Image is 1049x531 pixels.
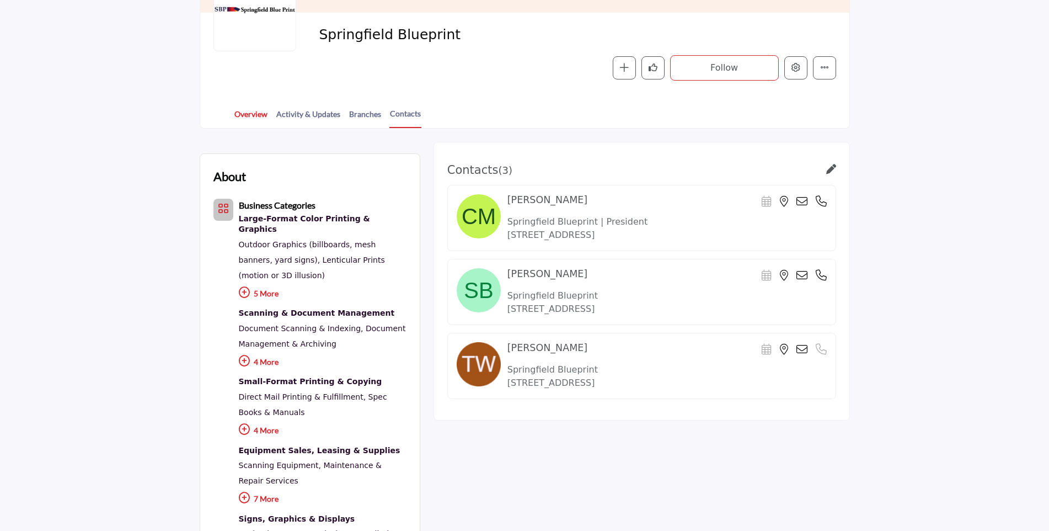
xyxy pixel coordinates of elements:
a: Document Management & Archiving [239,324,406,348]
span: 3 [502,164,508,176]
button: Like [641,56,665,79]
a: Equipment Sales, Leasing & Supplies [239,444,406,458]
button: Category Icon [213,199,233,221]
b: Business Categories [239,200,315,210]
p: Springfield Blueprint | President [507,215,827,229]
div: Professional printing for black and white and color document printing of flyers, spec books, busi... [239,375,406,389]
a: Scanning & Document Management [239,306,406,321]
a: Business Categories [239,201,315,210]
div: Digital conversion, archiving, indexing, secure storage, and streamlined document retrieval solut... [239,306,406,321]
h3: Contacts [447,163,512,177]
p: [STREET_ADDRESS] [507,229,827,242]
a: Direct Mail Printing & Fulfillment, [239,392,366,401]
button: More details [813,56,836,79]
p: Springfield Blueprint [507,363,827,376]
h2: About [213,167,246,185]
p: Springfield Blueprint [507,289,827,302]
span: Springfield Blueprint [319,26,568,44]
div: Exterior/interior building signs, trade show booths, event displays, wayfinding, architectural si... [239,512,406,527]
button: Edit company [784,56,807,79]
div: Equipment sales, leasing, service, and resale of plotters, scanners, printers. [239,444,406,458]
a: Branches [349,108,382,128]
span: ( ) [498,164,512,176]
div: Banners, posters, vehicle wraps, and presentation graphics. [239,212,406,237]
a: Outdoor Graphics (billboards, mesh banners, yard signs), [239,240,376,264]
a: Contacts [389,108,421,128]
a: Signs, Graphics & Displays [239,512,406,527]
a: Maintenance & Repair Services [239,461,382,485]
a: Link of redirect to contact page [826,164,836,176]
img: image [457,342,501,386]
h4: [PERSON_NAME] [507,268,587,280]
p: 4 More [239,352,406,375]
a: Activity & Updates [276,108,341,128]
h4: [PERSON_NAME] [507,342,587,354]
a: Overview [234,108,268,128]
h4: [PERSON_NAME] [507,194,587,206]
img: image [457,194,501,238]
p: [STREET_ADDRESS] [507,302,827,316]
img: image [457,268,501,312]
a: Document Scanning & Indexing, [239,324,363,333]
a: Scanning Equipment, [239,461,321,470]
p: [STREET_ADDRESS] [507,376,827,390]
a: Lenticular Prints (motion or 3D illusion) [239,256,385,280]
p: 4 More [239,420,406,444]
p: 5 More [239,283,406,307]
a: Large-Format Color Printing & Graphics [239,212,406,237]
p: 7 More [239,488,406,512]
a: Small-Format Printing & Copying [239,375,406,389]
button: Follow [670,55,779,81]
